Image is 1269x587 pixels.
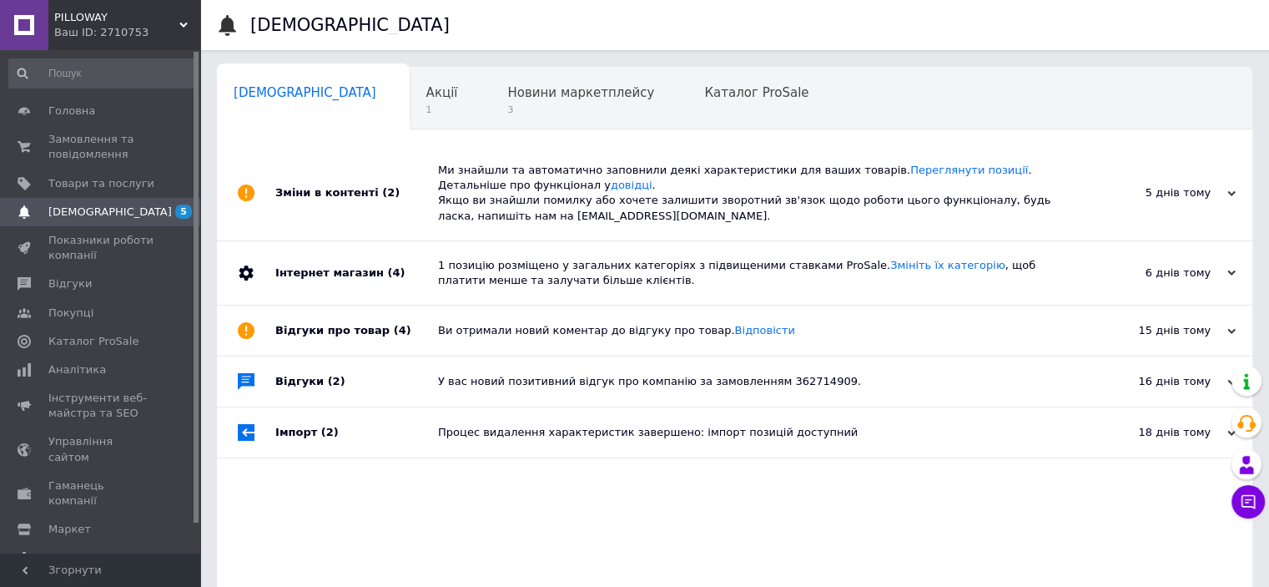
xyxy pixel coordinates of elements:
[48,434,154,464] span: Управління сайтом
[234,85,376,100] span: [DEMOGRAPHIC_DATA]
[48,132,154,162] span: Замовлення та повідомлення
[48,306,93,321] span: Покупці
[48,362,106,377] span: Аналітика
[890,259,1005,271] a: Змініть їх категорію
[48,276,92,291] span: Відгуки
[48,104,95,119] span: Головна
[507,104,654,116] span: 3
[275,306,438,356] div: Відгуки про товар
[328,375,345,387] span: (2)
[394,324,411,337] span: (4)
[54,25,200,40] div: Ваш ID: 2710753
[48,550,133,565] span: Налаштування
[1069,266,1236,281] div: 6 днів тому
[1069,374,1236,389] div: 16 днів тому
[438,163,1069,224] div: Ми знайшли та автоматично заповнили деякі характеристики для ваших товарів. . Детальніше про функ...
[48,233,154,263] span: Показники роботи компанії
[48,334,138,349] span: Каталог ProSale
[321,426,339,438] span: (2)
[1069,425,1236,440] div: 18 днів тому
[54,10,179,25] span: PILLOWAY
[48,391,154,421] span: Інструменти веб-майстра та SEO
[507,85,654,100] span: Новини маркетплейсу
[48,522,91,537] span: Маркет
[275,357,438,407] div: Відгуки
[438,374,1069,389] div: У вас новий позитивний відгук про компанію за замовленням 362714909.
[175,205,192,219] span: 5
[734,324,794,337] a: Відповісти
[611,179,652,191] a: довідці
[426,104,458,116] span: 1
[250,15,450,35] h1: [DEMOGRAPHIC_DATA]
[910,164,1028,176] a: Переглянути позиції
[275,241,438,305] div: Інтернет магазин
[1069,185,1236,200] div: 5 днів тому
[48,205,172,220] span: [DEMOGRAPHIC_DATA]
[704,85,808,100] span: Каталог ProSale
[438,258,1069,288] div: 1 позицію розміщено у загальних категоріях з підвищеними ставками ProSale. , щоб платити менше та...
[438,323,1069,338] div: Ви отримали новий коментар до відгуку про товар.
[426,85,458,100] span: Акції
[438,425,1069,440] div: Процес видалення характеристик завершено: імпорт позицій доступний
[48,176,154,191] span: Товари та послуги
[8,58,197,89] input: Пошук
[275,146,438,240] div: Зміни в контенті
[48,478,154,509] span: Гаманець компанії
[1231,485,1265,519] button: Чат з покупцем
[387,266,405,279] span: (4)
[1069,323,1236,338] div: 15 днів тому
[382,186,400,199] span: (2)
[275,407,438,458] div: Імпорт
